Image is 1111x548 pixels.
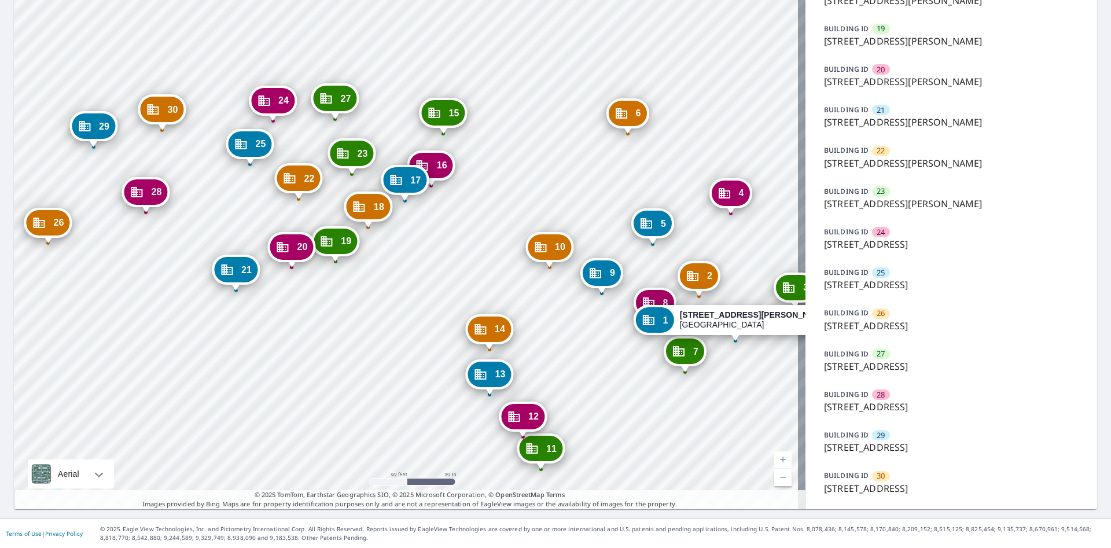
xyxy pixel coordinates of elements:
span: 20 [877,64,885,75]
span: 18 [374,203,384,211]
p: BUILDING ID [824,349,869,359]
span: 12 [528,412,539,421]
div: Dropped pin, building 25, Commercial property, 1238 E Alisal St Salinas, CA 93905 [226,129,274,165]
span: 16 [437,161,447,170]
div: Dropped pin, building 13, Commercial property, 12 John Cir Salinas, CA 93905 [465,359,513,395]
div: Dropped pin, building 15, Commercial property, 1250 E Alisal St Salinas, CA 93905 [420,98,468,134]
div: Dropped pin, building 21, Commercial property, 1203 John St Salinas, CA 93905 [212,255,260,290]
p: BUILDING ID [824,24,869,34]
p: [STREET_ADDRESS] [824,319,1079,333]
span: 22 [877,145,885,156]
span: 3 [803,283,808,292]
div: Dropped pin, building 7, Commercial property, 19 John Cir Salinas, CA 93905 [664,336,707,372]
span: 6 [636,109,641,117]
a: Current Level 19, Zoom In [774,451,792,469]
span: 21 [877,105,885,116]
span: 14 [495,325,505,333]
p: BUILDING ID [824,227,869,237]
div: Dropped pin, building 22, Commercial property, 1211 John St Salinas, CA 93905 [275,163,323,199]
span: 27 [877,348,885,359]
a: OpenStreetMap [495,490,544,499]
p: BUILDING ID [824,267,869,277]
span: 1 [663,316,668,325]
div: Dropped pin, building 24, Commercial property, 1240 E Alisal St Salinas, CA 93905 [249,86,297,122]
p: [STREET_ADDRESS] [824,481,1079,495]
div: Dropped pin, building 19, Commercial property, 1219 John St Salinas, CA 93905 [311,226,359,262]
span: 4 [739,189,744,197]
span: 26 [877,308,885,319]
span: 19 [877,23,885,34]
div: Dropped pin, building 23, Commercial property, 1235 John St Salinas, CA 93905 [328,138,376,174]
div: Dropped pin, building 14, Commercial property, 1228 John St Salinas, CA 93905 [465,314,513,350]
span: 2 [707,271,712,280]
span: 22 [304,174,315,183]
p: BUILDING ID [824,64,869,74]
p: BUILDING ID [824,470,869,480]
span: 8 [663,299,668,307]
div: Dropped pin, building 1, Commercial property, 1260 John St Salinas, CA 93905 [634,305,837,341]
p: BUILDING ID [824,389,869,399]
p: BUILDING ID [824,105,869,115]
span: 20 [297,242,308,251]
span: 29 [877,430,885,441]
div: Dropped pin, building 2, Commercial property, 1260 John St Salinas, CA 93905 [678,261,720,297]
div: [GEOGRAPHIC_DATA] [680,310,829,330]
div: Dropped pin, building 27, Commercial property, 1250 E Alisal St Salinas, CA 93905 [311,83,359,119]
p: [STREET_ADDRESS] [824,440,1079,454]
strong: [STREET_ADDRESS][PERSON_NAME] [680,310,829,319]
span: 27 [340,94,351,103]
p: Images provided by Bing Maps are for property identification purposes only and are not a represen... [14,490,805,509]
div: Dropped pin, building 4, Commercial property, 1260 John St Salinas, CA 93905 [709,178,752,214]
div: Dropped pin, building 12, Commercial property, 16 John Cir Salinas, CA 93905 [499,402,547,437]
p: [STREET_ADDRESS] [824,278,1079,292]
div: Dropped pin, building 11, Commercial property, 20 John Cir Salinas, CA 93905 [517,433,565,469]
span: 23 [358,149,368,158]
p: BUILDING ID [824,186,869,196]
p: [STREET_ADDRESS][PERSON_NAME] [824,75,1079,89]
span: 9 [610,269,615,277]
div: Dropped pin, building 30, Commercial property, 1230 E Alisal St Salinas, CA 93905 [138,94,186,130]
div: Dropped pin, building 26, Commercial property, 1230 E Alisal St Salinas, CA 93905 [24,208,72,244]
p: [STREET_ADDRESS][PERSON_NAME] [824,115,1079,129]
p: [STREET_ADDRESS][PERSON_NAME] [824,197,1079,211]
span: 25 [877,267,885,278]
div: Dropped pin, building 28, Commercial property, 1230 E Alisal St Salinas, CA 93905 [122,177,170,213]
span: 19 [341,237,351,245]
div: Dropped pin, building 6, Commercial property, 1160 John St Salinas, CA 93905 [606,98,649,134]
span: 5 [661,219,666,228]
p: | [6,530,83,537]
div: Dropped pin, building 10, Commercial property, 7 John Cir Salinas, CA 93905 [525,232,573,268]
p: [STREET_ADDRESS] [824,237,1079,251]
p: [STREET_ADDRESS][PERSON_NAME] [824,34,1079,48]
span: 15 [449,109,459,117]
div: Dropped pin, building 9, Commercial property, 11 John Cir Salinas, CA 93905 [580,258,623,294]
a: Current Level 19, Zoom Out [774,469,792,486]
span: 17 [410,176,421,185]
div: Dropped pin, building 8, Commercial property, 15 John Cir Salinas, CA 93905 [634,288,676,323]
span: 24 [278,96,289,105]
span: © 2025 TomTom, Earthstar Geographics SIO, © 2025 Microsoft Corporation, © [255,490,565,500]
p: [STREET_ADDRESS] [824,359,1079,373]
div: Aerial [54,459,83,488]
p: BUILDING ID [824,308,869,318]
p: BUILDING ID [824,430,869,440]
div: Dropped pin, building 16, Commercial property, 1235 John St Salinas, CA 93905 [407,150,455,186]
span: 23 [877,186,885,197]
span: 28 [877,389,885,400]
div: Dropped pin, building 29, Commercial property, 1230 E Alisal St Salinas, CA 93905 [69,111,117,147]
div: Dropped pin, building 5, Commercial property, 1160 John St Salinas, CA 93905 [631,208,674,244]
p: [STREET_ADDRESS] [824,400,1079,414]
span: 11 [546,444,557,453]
a: Privacy Policy [45,529,83,538]
p: © 2025 Eagle View Technologies, Inc. and Pictometry International Corp. All Rights Reserved. Repo... [100,525,1105,542]
div: Aerial [28,459,114,488]
div: Dropped pin, building 3, Commercial property, 1260 John St Salinas, CA 93905 [774,273,816,308]
span: 24 [877,227,885,238]
span: 10 [555,242,565,251]
a: Terms [546,490,565,499]
span: 7 [693,347,698,356]
div: Dropped pin, building 17, Commercial property, 1235 John St Salinas, CA 93905 [381,165,429,201]
span: 21 [241,266,252,274]
span: 29 [99,122,109,131]
a: Terms of Use [6,529,42,538]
